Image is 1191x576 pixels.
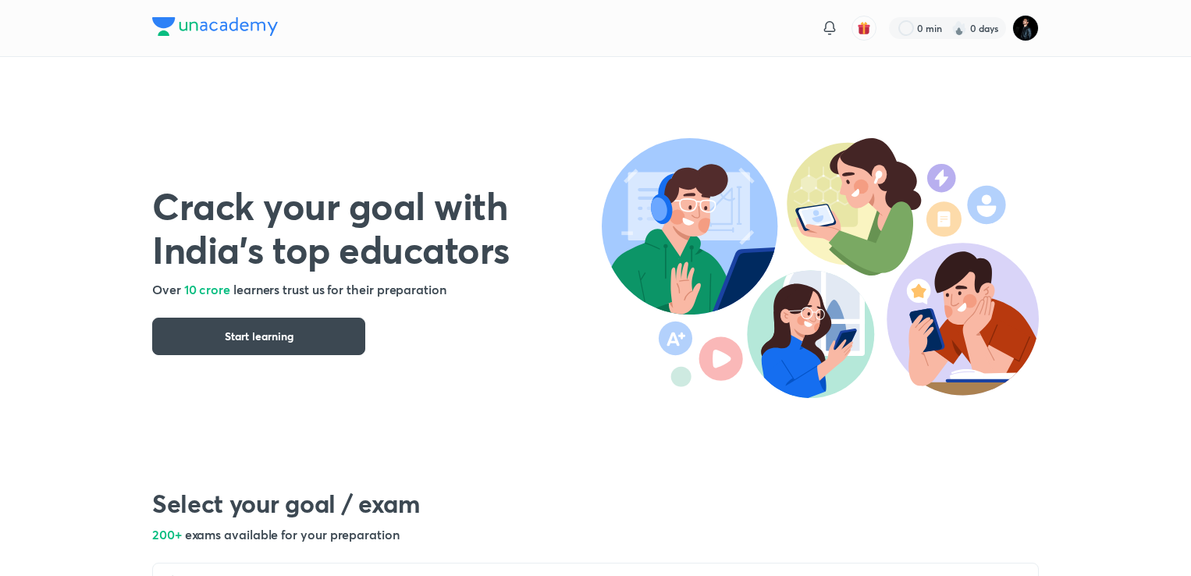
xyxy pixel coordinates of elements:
img: Company Logo [152,17,278,36]
img: header [602,138,1039,398]
span: Start learning [225,329,293,344]
button: Start learning [152,318,365,355]
button: avatar [851,16,876,41]
img: streak [951,20,967,36]
h5: 200+ [152,525,1039,544]
a: Company Logo [152,17,278,40]
span: 10 crore [184,281,230,297]
h2: Select your goal / exam [152,488,1039,519]
img: Lucky Rajpoot [1012,15,1039,41]
h5: Over learners trust us for their preparation [152,280,602,299]
h1: Crack your goal with India’s top educators [152,183,602,271]
img: avatar [857,21,871,35]
span: exams available for your preparation [185,526,400,542]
